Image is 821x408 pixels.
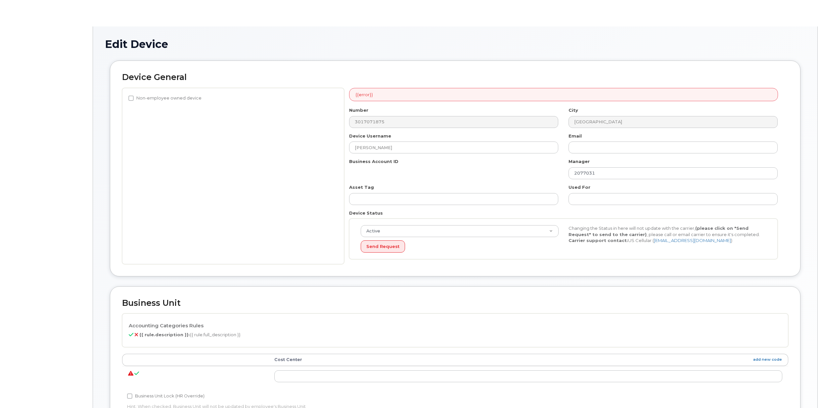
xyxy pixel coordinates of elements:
[569,107,578,113] label: City
[654,238,731,243] a: [EMAIL_ADDRESS][DOMAIN_NAME]
[128,94,202,102] label: Non-employee owned device
[127,393,132,399] input: Business Unit Lock (HR Override)
[569,225,749,237] strong: (please click on "Send Request" to send to the carrier)
[349,184,374,190] label: Asset Tag
[127,392,205,400] label: Business Unit Lock (HR Override)
[129,332,782,338] p: {{ rule.full_description }}
[349,210,383,216] label: Device Status
[122,299,788,308] h2: Business Unit
[753,357,782,362] a: add new code
[349,133,391,139] label: Device Username
[128,96,134,101] input: Non-employee owned device
[569,133,582,139] label: Email
[569,238,628,243] strong: Carrier support contact:
[139,332,190,337] b: {{ rule.description }}:
[569,167,778,179] input: Select manager
[349,107,368,113] label: Number
[129,323,782,329] h4: Accounting Categories Rules
[105,38,805,50] h1: Edit Device
[569,158,590,165] label: Manager
[564,225,771,244] div: Changing the Status in here will not update with the carrier, , please call or email carrier to e...
[361,240,405,253] button: Send Request
[122,73,788,82] h2: Device General
[349,158,398,165] label: Business Account ID
[268,354,788,366] th: Cost Center
[349,88,778,102] div: {{error}}
[569,184,590,190] label: Used For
